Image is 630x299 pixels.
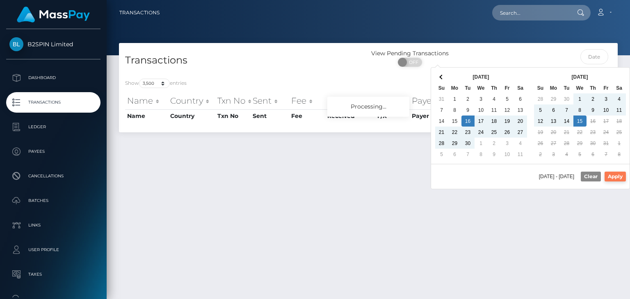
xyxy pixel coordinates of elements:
td: 26 [534,138,547,149]
td: 17 [475,116,488,127]
th: Country [168,93,215,109]
td: 12 [534,116,547,127]
h4: Transactions [125,53,362,68]
span: OFF [402,58,423,67]
td: 8 [475,149,488,160]
td: 12 [501,104,514,116]
td: 20 [547,127,560,138]
td: 7 [461,149,475,160]
th: Th [587,82,600,93]
th: Payer [410,93,451,109]
td: 6 [547,104,560,116]
td: 9 [488,149,501,160]
td: 3 [547,149,560,160]
td: 3 [501,138,514,149]
th: Fr [501,82,514,93]
a: Dashboard [6,68,100,88]
th: Mo [547,82,560,93]
td: 10 [501,149,514,160]
th: Received [325,109,375,122]
a: Links [6,215,100,236]
td: 19 [501,116,514,127]
td: 19 [534,127,547,138]
td: 4 [613,93,626,104]
td: 8 [448,104,461,116]
th: Country [168,109,215,122]
td: 16 [461,116,475,127]
td: 1 [448,93,461,104]
td: 31 [600,138,613,149]
td: 10 [475,104,488,116]
th: Fee [289,93,325,109]
th: Fee [289,109,325,122]
a: Batches [6,190,100,211]
td: 5 [573,149,587,160]
td: 4 [514,138,527,149]
td: 8 [613,149,626,160]
td: 21 [560,127,573,138]
th: Payer [410,109,451,122]
td: 2 [488,138,501,149]
td: 4 [560,149,573,160]
td: 29 [573,138,587,149]
div: Processing... [327,97,409,117]
a: Cancellations [6,166,100,186]
th: Su [435,82,448,93]
td: 14 [435,116,448,127]
td: 23 [587,127,600,138]
td: 16 [587,116,600,127]
th: [DATE] [547,71,613,82]
td: 26 [501,127,514,138]
td: 5 [501,93,514,104]
p: User Profile [9,244,97,256]
td: 28 [534,93,547,104]
a: User Profile [6,240,100,260]
td: 13 [547,116,560,127]
td: 5 [534,104,547,116]
th: Sa [613,82,626,93]
td: 17 [600,116,613,127]
p: Cancellations [9,170,97,182]
th: We [573,82,587,93]
th: Sent [251,93,289,109]
td: 18 [613,116,626,127]
td: 9 [461,104,475,116]
td: 14 [560,116,573,127]
th: We [475,82,488,93]
td: 6 [587,149,600,160]
input: Search... [492,5,569,20]
a: Taxes [6,264,100,285]
th: Txn No [215,93,251,109]
img: MassPay Logo [17,7,90,23]
td: 7 [560,104,573,116]
td: 24 [600,127,613,138]
a: Transactions [6,92,100,113]
th: Sa [514,82,527,93]
td: 13 [514,104,527,116]
td: 7 [435,104,448,116]
td: 2 [534,149,547,160]
td: 10 [600,104,613,116]
td: 31 [435,93,448,104]
th: Th [488,82,501,93]
td: 27 [514,127,527,138]
a: Transactions [119,4,160,21]
th: Name [125,109,168,122]
td: 25 [613,127,626,138]
td: 30 [560,93,573,104]
td: 1 [475,138,488,149]
th: [DATE] [448,71,514,82]
td: 23 [461,127,475,138]
td: 6 [514,93,527,104]
select: Showentries [139,79,170,88]
td: 3 [600,93,613,104]
td: 11 [514,149,527,160]
td: 1 [613,138,626,149]
td: 28 [560,138,573,149]
img: B2SPIN Limited [9,37,23,51]
td: 15 [448,116,461,127]
td: 9 [587,104,600,116]
td: 24 [475,127,488,138]
td: 7 [600,149,613,160]
input: Date filter [580,49,609,64]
